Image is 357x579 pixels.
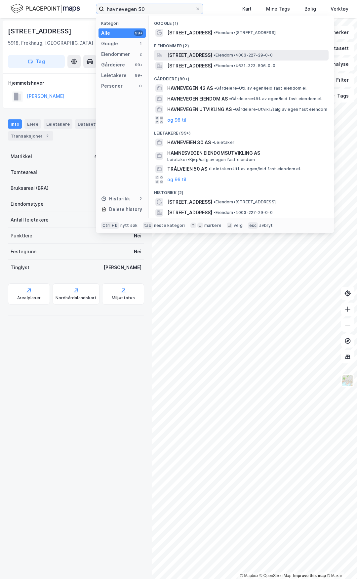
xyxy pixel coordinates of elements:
[316,58,354,71] button: Analyse
[138,52,143,57] div: 2
[138,83,143,89] div: 0
[109,205,142,213] div: Delete history
[242,5,252,13] div: Kart
[101,61,125,69] div: Gårdeiere
[149,125,334,137] div: Leietakere (99+)
[101,50,130,58] div: Eiendommer
[11,216,49,224] div: Antall leietakere
[167,95,228,103] span: HAVNEVEGEN EIENDOM AS
[167,149,326,157] span: HAMNESVEGEN EIENDOMSUTVIKLING AS
[293,573,326,578] a: Improve this map
[324,547,357,579] iframe: Chat Widget
[214,63,216,68] span: •
[212,140,214,145] span: •
[324,89,354,103] button: Tags
[138,196,143,201] div: 2
[304,5,316,13] div: Bolig
[167,116,186,124] button: og 96 til
[154,223,185,228] div: neste kategori
[167,105,232,113] span: HAVNEVEGEN UTVIKLING AS
[214,86,307,91] span: Gårdeiere • Utl. av egen/leid fast eiendom el.
[44,133,51,139] div: 2
[8,131,53,141] div: Transaksjoner
[101,222,119,229] div: Ctrl + k
[167,29,212,37] span: [STREET_ADDRESS]
[167,51,212,59] span: [STREET_ADDRESS]
[167,139,211,146] span: HAVNEVEIEN 30 AS
[167,165,207,173] span: TRÅLVEIEN 50 AS
[167,209,212,217] span: [STREET_ADDRESS]
[214,210,216,215] span: •
[101,21,146,26] div: Kategori
[11,184,49,192] div: Bruksareal (BRA)
[212,140,234,145] span: Leietaker
[167,157,255,162] span: Leietaker • Kjøp/salg av egen fast eiendom
[101,195,130,203] div: Historikk
[8,55,65,68] button: Tag
[11,232,32,240] div: Punktleie
[134,73,143,78] div: 99+
[167,62,212,70] span: [STREET_ADDRESS]
[112,295,135,301] div: Miljøstatus
[214,53,273,58] span: Eiendom • 4003-227-29-0-0
[214,199,276,205] span: Eiendom • [STREET_ADDRESS]
[149,16,334,27] div: Google (1)
[8,79,144,87] div: Hjemmelshaver
[167,176,186,184] button: og 96 til
[204,223,221,228] div: markere
[266,5,290,13] div: Mine Tags
[259,573,292,578] a: OpenStreetMap
[214,199,216,204] span: •
[104,4,195,14] input: Søk på adresse, matrikkel, gårdeiere, leietakere eller personer
[233,107,235,112] span: •
[101,82,123,90] div: Personer
[11,152,32,160] div: Matrikkel
[214,30,276,35] span: Eiendom • [STREET_ADDRESS]
[149,185,334,197] div: Historikk (2)
[209,166,301,172] span: Leietaker • Utl. av egen/leid fast eiendom el.
[167,84,213,92] span: HAVNEVEGEN 42 AS
[8,119,22,129] div: Info
[143,222,153,229] div: tab
[214,63,275,68] span: Eiendom • 4631-323-506-0-0
[314,42,354,55] button: Datasett
[8,39,93,47] div: 5918, Frekhaug, [GEOGRAPHIC_DATA]
[101,29,110,37] div: Alle
[240,573,258,578] a: Mapbox
[94,152,141,160] div: 4631-323-506-0-0
[233,107,327,112] span: Gårdeiere • Utvikl./salg av egen fast eiendom
[24,119,41,129] div: Eiere
[134,30,143,36] div: 99+
[248,222,258,229] div: esc
[8,26,73,36] div: [STREET_ADDRESS]
[209,166,211,171] span: •
[149,71,334,83] div: Gårdeiere (99+)
[11,168,37,176] div: Tomteareal
[134,232,141,240] div: Nei
[101,40,118,48] div: Google
[101,71,127,79] div: Leietakere
[341,374,354,387] img: Z
[259,223,273,228] div: avbryt
[134,62,143,67] div: 99+
[323,73,354,87] button: Filter
[11,3,80,15] img: logo.f888ab2527a4732fd821a326f86c7f29.svg
[17,295,41,301] div: Arealplaner
[75,119,100,129] div: Datasett
[214,86,216,91] span: •
[214,30,216,35] span: •
[11,264,29,271] div: Tinglyst
[44,119,72,129] div: Leietakere
[103,264,141,271] div: [PERSON_NAME]
[56,295,97,301] div: Nordhårdalandskart
[229,96,322,102] span: Gårdeiere • Utl. av egen/leid fast eiendom el.
[138,41,143,46] div: 1
[11,248,36,256] div: Festegrunn
[149,38,334,50] div: Eiendommer (2)
[214,210,273,215] span: Eiendom • 4003-227-29-0-0
[134,248,141,256] div: Nei
[331,5,348,13] div: Verktøy
[11,200,44,208] div: Eiendomstype
[120,223,138,228] div: nytt søk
